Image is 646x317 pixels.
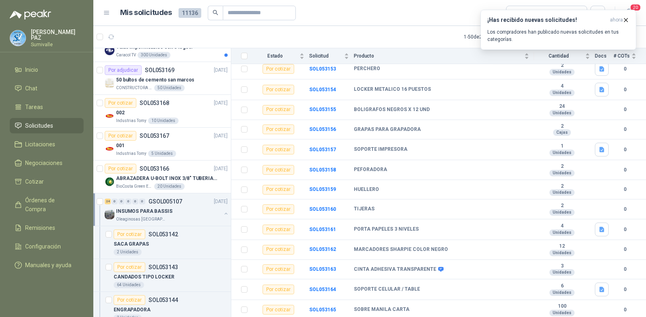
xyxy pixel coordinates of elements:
[10,137,84,152] a: Licitaciones
[263,85,294,94] div: Por cotizar
[25,196,76,214] span: Órdenes de Compra
[25,140,55,149] span: Licitaciones
[148,118,179,124] div: 10 Unidades
[25,223,55,232] span: Remisiones
[116,142,125,150] p: 001
[213,10,218,15] span: search
[93,226,231,259] a: Por cotizarSOL053142SACA GRAPAS2 Unidades
[93,259,231,292] a: Por cotizarSOL053143CANDADOS TIPO LOCKER64 Unidades
[138,52,170,58] div: 300 Unidades
[105,210,114,219] img: Company Logo
[309,147,336,152] b: SOL053157
[114,306,151,314] p: ENGRAPADORA
[105,65,142,75] div: Por adjudicar
[114,295,145,305] div: Por cotizar
[179,8,201,18] span: 11136
[31,29,84,41] p: [PERSON_NAME] PAZ
[549,310,575,316] div: Unidades
[614,286,636,293] b: 0
[10,30,26,46] img: Company Logo
[354,206,375,212] b: TIJERAS
[309,227,336,232] a: SOL053161
[534,83,590,90] b: 4
[354,286,420,293] b: SOPORTE CELULAR / TABLE
[263,204,294,214] div: Por cotizar
[114,282,144,288] div: 64 Unidades
[534,183,590,190] b: 2
[10,257,84,273] a: Manuales y ayuda
[309,48,354,64] th: Solicitud
[263,264,294,274] div: Por cotizar
[263,64,294,74] div: Por cotizar
[10,81,84,96] a: Chat
[125,199,131,204] div: 0
[534,263,590,270] b: 3
[263,285,294,294] div: Por cotizar
[214,99,228,107] p: [DATE]
[610,17,623,24] span: ahora
[116,118,146,124] p: Industrias Tomy
[105,177,114,186] img: Company Logo
[614,166,636,174] b: 0
[614,246,636,253] b: 0
[354,53,523,59] span: Producto
[354,107,430,113] b: BOLIGRAFOS NEGROS X 12 UND
[105,78,114,88] img: Company Logo
[105,111,114,121] img: Company Logo
[93,161,231,193] a: Por cotizarSOL053166[DATE] Company LogoABRAZADERA U-BOLT INOX 3/8" TUBERIA 4"BioCosta Green Energ...
[263,145,294,154] div: Por cotizar
[105,98,136,108] div: Por cotizar
[114,229,145,239] div: Por cotizar
[549,229,575,236] div: Unidades
[549,289,575,296] div: Unidades
[309,66,336,72] a: SOL053153
[614,86,636,94] b: 0
[25,103,43,111] span: Tareas
[354,48,534,64] th: Producto
[354,226,419,233] b: PORTA PAPELES 3 NIVELES
[93,62,231,95] a: Por adjudicarSOL053169[DATE] Company Logo50 bultos de cemento san marcosCONSTRUCTORA GRUPO FIP50 ...
[31,42,84,47] p: Sumivalle
[549,170,575,176] div: Unidades
[214,165,228,173] p: [DATE]
[464,30,517,43] div: 1 - 50 de 2725
[622,6,636,20] button: 20
[10,62,84,77] a: Inicio
[214,132,228,140] p: [DATE]
[149,264,178,270] p: SOL053143
[120,7,172,19] h1: Mis solicitudes
[116,150,146,157] p: Industrias Tomy
[116,183,153,190] p: BioCosta Green Energy S.A.S
[534,243,590,250] b: 12
[116,85,153,91] p: CONSTRUCTORA GRUPO FIP
[354,126,421,133] b: GRAPAS PARA GRAPADORA
[309,287,336,292] a: SOL053164
[105,199,111,204] div: 24
[252,48,309,64] th: Estado
[10,174,84,189] a: Cotizar
[25,242,61,251] span: Configuración
[534,143,590,150] b: 1
[25,177,44,186] span: Cotizar
[114,273,174,281] p: CANDADOS TIPO LOCKER
[309,266,336,272] b: SOL053163
[140,133,169,139] p: SOL053167
[614,306,636,314] b: 0
[309,246,336,252] a: SOL053162
[487,28,629,43] p: Los compradores han publicado nuevas solicitudes en tus categorías.
[154,85,185,91] div: 50 Unidades
[534,203,590,209] b: 2
[549,90,575,96] div: Unidades
[549,209,575,216] div: Unidades
[309,107,336,112] a: SOL053155
[534,163,590,170] b: 2
[10,118,84,133] a: Solicitudes
[309,206,336,212] a: SOL053160
[10,99,84,115] a: Tareas
[25,84,37,93] span: Chat
[140,100,169,106] p: SOL053168
[10,10,51,19] img: Logo peakr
